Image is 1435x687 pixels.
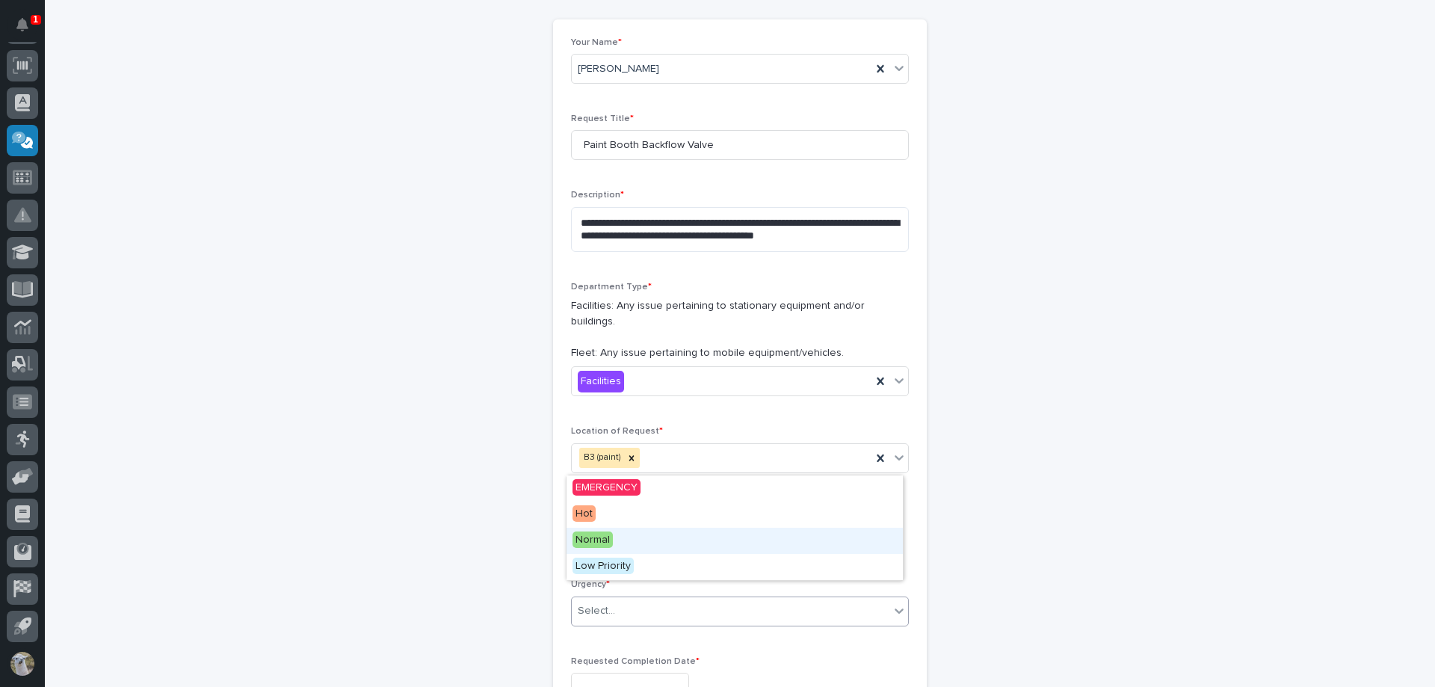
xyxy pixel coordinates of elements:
span: Requested Completion Date [571,657,700,666]
span: Low Priority [573,558,634,574]
p: 1 [33,14,38,25]
span: Normal [573,532,613,548]
span: Hot [573,505,596,522]
div: Hot [567,502,903,528]
button: Notifications [7,9,38,40]
span: [PERSON_NAME] [578,61,659,77]
span: Description [571,191,624,200]
span: Your Name [571,38,622,47]
div: Normal [567,528,903,554]
div: B3 (paint) [579,448,623,468]
div: Facilities [578,371,624,392]
div: Notifications1 [19,18,38,42]
span: Request Title [571,114,634,123]
div: EMERGENCY [567,475,903,502]
div: Select... [578,603,615,619]
div: Low Priority [567,554,903,580]
p: Facilities: Any issue pertaining to stationary equipment and/or buildings. Fleet: Any issue perta... [571,298,909,360]
span: Location of Request [571,427,663,436]
span: Department Type [571,283,652,292]
button: users-avatar [7,648,38,680]
span: EMERGENCY [573,479,641,496]
span: Urgency [571,580,610,589]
